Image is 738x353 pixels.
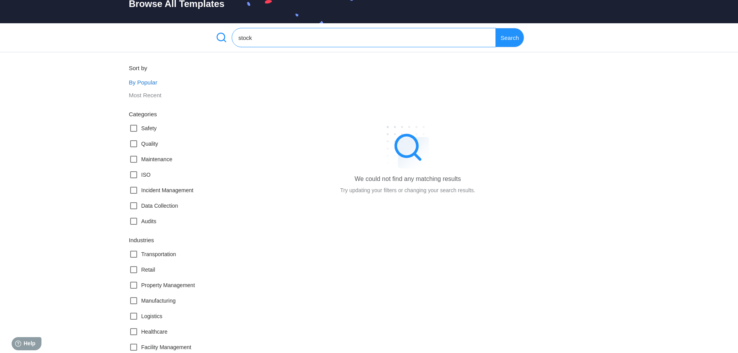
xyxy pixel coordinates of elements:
[129,76,206,89] div: By Popular
[340,186,475,195] div: Try updating your filters or changing your search results.
[129,169,151,181] label: ISO
[129,237,206,243] div: Industries
[496,28,524,47] div: Search
[354,176,461,183] div: We could not find any matching results
[129,138,158,150] label: Quality
[129,263,155,276] label: Retail
[129,248,176,260] label: Transportation
[129,122,157,134] label: Safety
[129,89,206,102] div: Most Recent
[129,279,195,291] label: Property Management
[129,325,168,338] label: Healthcare
[129,294,176,307] label: Manufacturing
[129,200,178,212] label: Data Collection
[129,153,172,165] label: Maintenance
[129,65,206,71] div: Sort by
[129,215,157,227] label: Audits
[232,28,496,47] input: Search from over a thousand task and checklist templates
[129,111,206,117] div: Categories
[129,184,194,196] label: Incident Management
[129,310,162,322] label: Logistics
